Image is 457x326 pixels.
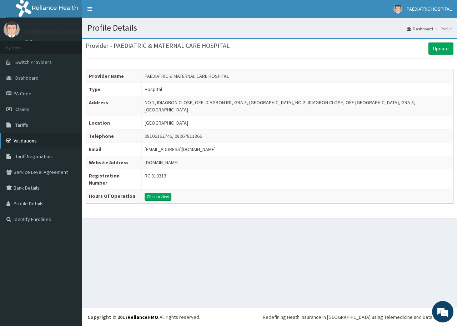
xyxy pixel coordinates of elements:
div: [DOMAIN_NAME] [145,159,179,166]
strong: Copyright © 2017 . [87,314,160,320]
div: NO 2, IDIAGBON CLOSE, OFF IDIAGBON RD, GRA 3, [GEOGRAPHIC_DATA], NO 2, IDIAGBON CLOSE, OFF [GEOGR... [145,99,450,113]
div: [EMAIL_ADDRESS][DOMAIN_NAME] [145,146,216,153]
a: Update [428,42,453,55]
textarea: Type your message and hit 'Enter' [4,195,136,220]
th: Email [86,143,142,156]
a: RelianceHMO [127,314,158,320]
span: Tariffs [15,122,28,128]
th: Provider Name [86,70,142,83]
span: Claims [15,106,29,112]
div: Minimize live chat window [117,4,134,21]
th: Location [86,116,142,130]
li: Profile [434,26,452,32]
div: [GEOGRAPHIC_DATA] [145,119,188,126]
th: Website Address [86,156,142,169]
p: PAEDIATRIC HOSPITAL [25,29,86,35]
h3: Provider - PAEDIATRIC & MATERNAL CARE HOSPITAL [86,42,230,49]
th: Type [86,83,142,96]
th: Telephone [86,130,142,143]
img: User Image [393,5,402,14]
span: Tariff Negotiation [15,153,52,160]
a: Dashboard [407,26,433,32]
div: Hospital [145,86,162,93]
th: Hours Of Operation [86,190,142,204]
div: PAEDIATRIC & MATERNAL CARE HOSPITAL [145,72,229,80]
footer: All rights reserved. [82,308,457,326]
button: Click to view [145,193,171,201]
span: Dashboard [15,75,39,81]
a: Online [25,39,42,44]
span: Switch Providers [15,59,52,65]
img: User Image [4,21,20,37]
div: Chat with us now [37,40,120,49]
div: 08106162746, 08067811366 [145,132,202,140]
div: Redefining Heath Insurance in [GEOGRAPHIC_DATA] using Telemedicine and Data Science! [263,314,452,321]
th: Registration Number [86,169,142,190]
div: RC 810313 [145,172,166,179]
img: d_794563401_company_1708531726252_794563401 [13,36,29,54]
th: Address [86,96,142,116]
span: PAEDIATRIC HOSPITAL [407,6,452,12]
span: We're online! [41,90,99,162]
h1: Profile Details [87,23,452,32]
